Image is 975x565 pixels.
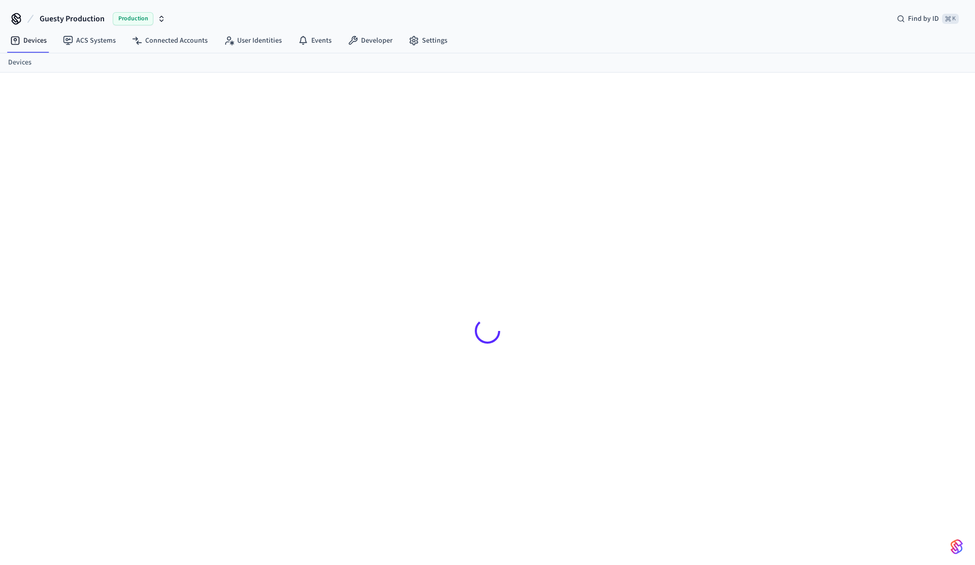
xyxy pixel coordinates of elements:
[113,12,153,25] span: Production
[942,14,959,24] span: ⌘ K
[401,31,456,50] a: Settings
[55,31,124,50] a: ACS Systems
[8,57,31,68] a: Devices
[216,31,290,50] a: User Identities
[908,14,939,24] span: Find by ID
[124,31,216,50] a: Connected Accounts
[40,13,105,25] span: Guesty Production
[951,539,963,555] img: SeamLogoGradient.69752ec5.svg
[2,31,55,50] a: Devices
[290,31,340,50] a: Events
[889,10,967,28] div: Find by ID⌘ K
[340,31,401,50] a: Developer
